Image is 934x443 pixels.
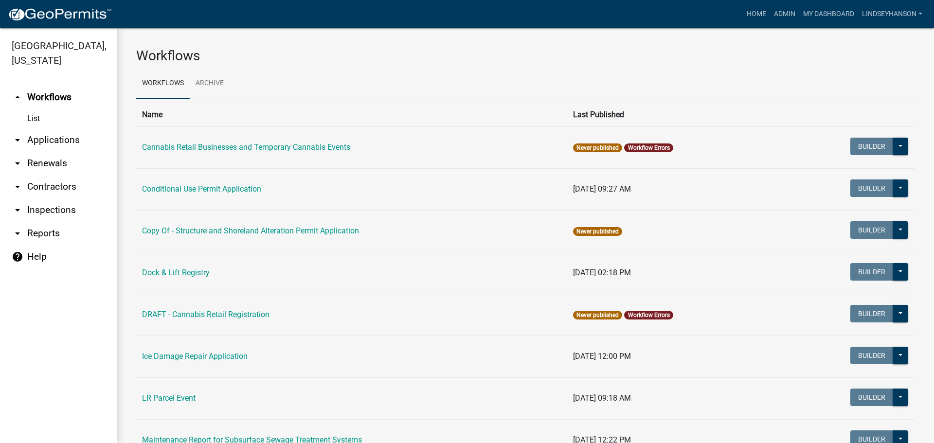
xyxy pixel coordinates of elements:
[142,393,196,403] a: LR Parcel Event
[12,251,23,263] i: help
[770,5,799,23] a: Admin
[136,103,567,126] th: Name
[850,305,893,322] button: Builder
[136,48,915,64] h3: Workflows
[850,138,893,155] button: Builder
[573,227,622,236] span: Never published
[573,352,631,361] span: [DATE] 12:00 PM
[142,142,350,152] a: Cannabis Retail Businesses and Temporary Cannabis Events
[567,103,786,126] th: Last Published
[850,179,893,197] button: Builder
[573,393,631,403] span: [DATE] 09:18 AM
[850,347,893,364] button: Builder
[142,226,359,235] a: Copy Of - Structure and Shoreland Alteration Permit Application
[190,68,230,99] a: Archive
[12,158,23,169] i: arrow_drop_down
[799,5,858,23] a: My Dashboard
[12,91,23,103] i: arrow_drop_up
[12,228,23,239] i: arrow_drop_down
[573,268,631,277] span: [DATE] 02:18 PM
[573,143,622,152] span: Never published
[12,204,23,216] i: arrow_drop_down
[628,312,670,319] a: Workflow Errors
[12,134,23,146] i: arrow_drop_down
[858,5,926,23] a: Lindseyhanson
[850,221,893,239] button: Builder
[573,311,622,319] span: Never published
[743,5,770,23] a: Home
[142,310,269,319] a: DRAFT - Cannabis Retail Registration
[142,268,210,277] a: Dock & Lift Registry
[136,68,190,99] a: Workflows
[850,389,893,406] button: Builder
[142,184,261,194] a: Conditional Use Permit Application
[12,181,23,193] i: arrow_drop_down
[142,352,248,361] a: Ice Damage Repair Application
[628,144,670,151] a: Workflow Errors
[573,184,631,194] span: [DATE] 09:27 AM
[850,263,893,281] button: Builder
